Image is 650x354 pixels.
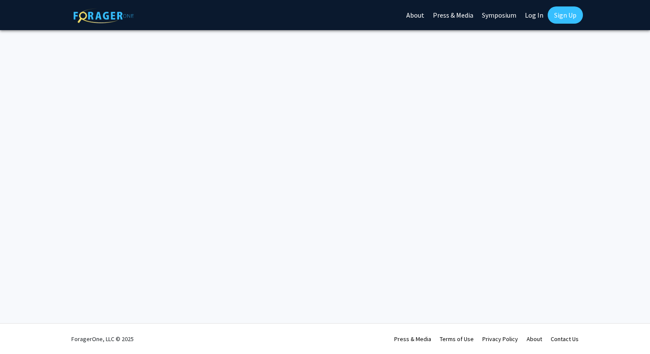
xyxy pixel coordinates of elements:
img: ForagerOne Logo [74,8,134,23]
a: Press & Media [394,335,431,343]
a: Contact Us [551,335,579,343]
a: About [527,335,542,343]
div: ForagerOne, LLC © 2025 [71,324,134,354]
a: Terms of Use [440,335,474,343]
a: Privacy Policy [482,335,518,343]
a: Sign Up [548,6,583,24]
